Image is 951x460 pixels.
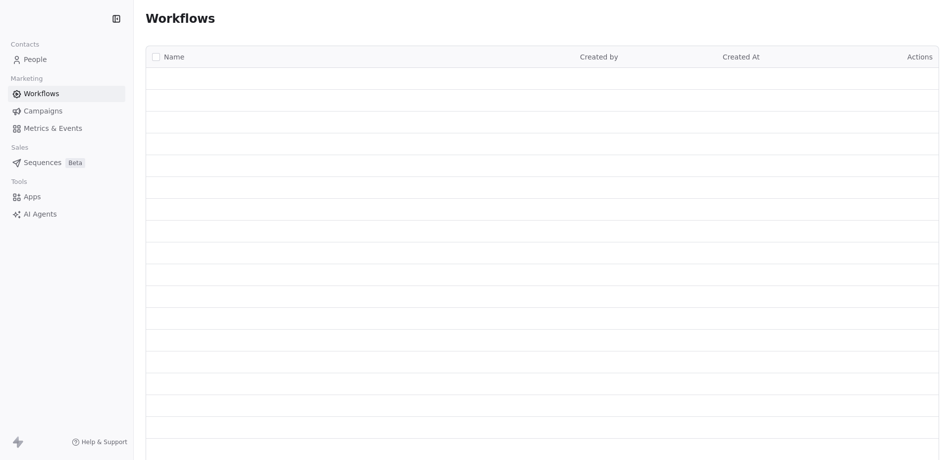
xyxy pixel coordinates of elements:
span: Marketing [6,71,47,86]
a: Apps [8,189,125,205]
a: Campaigns [8,103,125,119]
a: Workflows [8,86,125,102]
span: Sequences [24,158,61,168]
span: Created by [580,53,618,61]
a: Help & Support [72,438,127,446]
span: People [24,55,47,65]
span: Tools [7,174,31,189]
a: SequencesBeta [8,155,125,171]
span: Sales [7,140,33,155]
span: Help & Support [82,438,127,446]
span: AI Agents [24,209,57,220]
span: Apps [24,192,41,202]
span: Beta [65,158,85,168]
span: Workflows [24,89,59,99]
span: Name [164,52,184,62]
a: Metrics & Events [8,120,125,137]
a: AI Agents [8,206,125,223]
span: Metrics & Events [24,123,82,134]
span: Workflows [146,12,215,26]
span: Created At [723,53,760,61]
span: Contacts [6,37,44,52]
span: Actions [907,53,933,61]
span: Campaigns [24,106,62,116]
a: People [8,52,125,68]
